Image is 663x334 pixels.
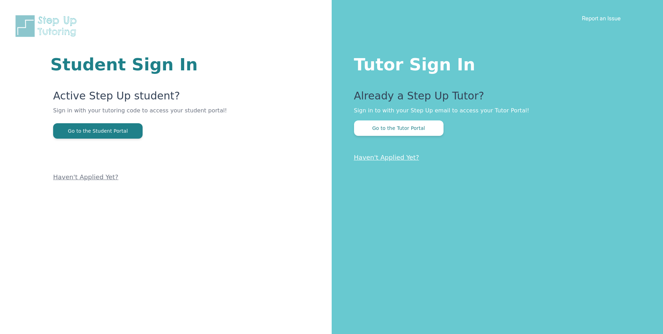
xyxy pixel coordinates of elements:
[14,14,81,38] img: Step Up Tutoring horizontal logo
[53,106,248,123] p: Sign in with your tutoring code to access your student portal!
[50,56,248,73] h1: Student Sign In
[53,90,248,106] p: Active Step Up student?
[354,120,444,136] button: Go to the Tutor Portal
[354,53,635,73] h1: Tutor Sign In
[354,154,419,161] a: Haven't Applied Yet?
[53,173,118,181] a: Haven't Applied Yet?
[354,90,635,106] p: Already a Step Up Tutor?
[53,127,143,134] a: Go to the Student Portal
[53,123,143,139] button: Go to the Student Portal
[582,15,621,22] a: Report an Issue
[354,106,635,115] p: Sign in to with your Step Up email to access your Tutor Portal!
[354,125,444,131] a: Go to the Tutor Portal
